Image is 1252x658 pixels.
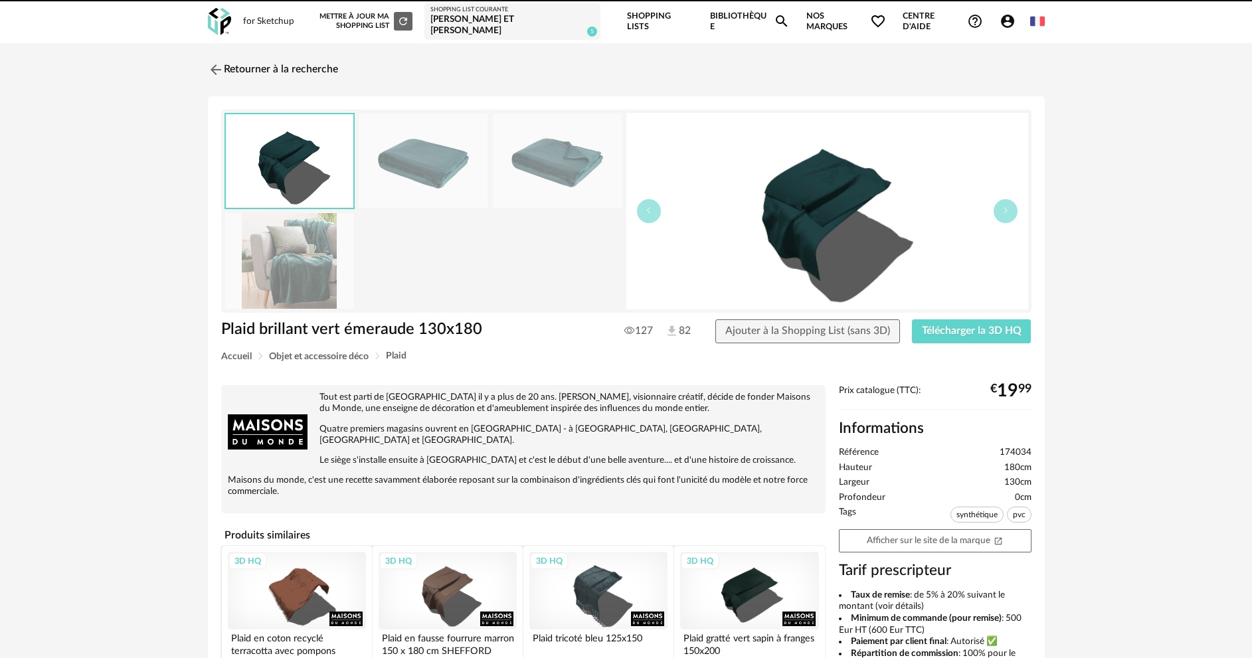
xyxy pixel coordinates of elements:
[208,55,338,84] a: Retourner à la recherche
[1007,507,1031,523] span: pvc
[665,324,691,339] span: 82
[1000,13,1022,29] span: Account Circle icon
[430,6,594,37] a: Shopping List courante [PERSON_NAME] et [PERSON_NAME] 5
[1015,492,1031,504] span: 0cm
[228,475,819,497] p: Maisons du monde, c'est une recette savamment élaborée reposant sur la combinaison d'ingrédients ...
[228,392,308,471] img: brand logo
[228,629,366,656] div: Plaid en coton recyclé terracotta avec pompons 160x210
[529,629,668,656] div: Plaid tricoté bleu 125x150
[228,392,819,414] p: Tout est parti de [GEOGRAPHIC_DATA] il y a plus de 20 ans. [PERSON_NAME], visionnaire créatif, dé...
[530,552,569,570] div: 3D HQ
[839,561,1031,580] h3: Tarif prescripteur
[912,319,1031,343] button: Télécharger la 3D HQ
[839,477,869,489] span: Largeur
[839,462,872,474] span: Hauteur
[397,17,409,25] span: Refresh icon
[967,13,983,29] span: Help Circle Outline icon
[225,213,354,308] img: plaid-brillant-vert-emeraude-130x180-1000-5-30-174034_1.jpg
[208,62,224,78] img: svg+xml;base64,PHN2ZyB3aWR0aD0iMjQiIGhlaWdodD0iMjQiIHZpZXdCb3g9IjAgMCAyNCAyNCIgZmlsbD0ibm9uZSIgeG...
[922,325,1022,336] span: Télécharger la 3D HQ
[870,13,886,29] span: Heart Outline icon
[774,13,790,29] span: Magnify icon
[493,114,622,208] img: plaid-brillant-vert-emeraude-130x180-1000-5-30-174034_4.jpg
[1004,462,1031,474] span: 180cm
[839,385,1031,410] div: Prix catalogue (TTC):
[839,447,879,459] span: Référence
[839,613,1031,636] li: : 500 Eur HT (600 Eur TTC)
[839,529,1031,552] a: Afficher sur le site de la marqueOpen In New icon
[994,535,1003,544] span: Open In New icon
[839,507,856,526] span: Tags
[269,352,369,361] span: Objet et accessoire déco
[997,386,1018,396] span: 19
[1030,14,1045,29] img: fr
[228,552,267,570] div: 3D HQ
[851,649,958,658] b: Répartition de commission
[379,552,418,570] div: 3D HQ
[1000,447,1031,459] span: 174034
[430,14,594,37] div: [PERSON_NAME] et [PERSON_NAME]
[851,614,1002,623] b: Minimum de commande (pour remise)
[950,507,1004,523] span: synthétique
[680,629,818,656] div: Plaid gratté vert sapin à franges 150x200
[430,6,594,14] div: Shopping List courante
[226,114,353,208] img: thumbnail.png
[228,455,819,466] p: Le siège s'installe ensuite à [GEOGRAPHIC_DATA] et c'est le début d'une belle aventure.... et d'u...
[715,319,900,343] button: Ajouter à la Shopping List (sans 3D)
[317,12,412,31] div: Mettre à jour ma Shopping List
[851,637,946,646] b: Paiement par client final
[624,324,653,337] span: 127
[851,590,910,600] b: Taux de remise
[208,8,231,35] img: OXP
[386,351,406,361] span: Plaid
[725,325,890,336] span: Ajouter à la Shopping List (sans 3D)
[221,351,1031,361] div: Breadcrumb
[228,424,819,446] p: Quatre premiers magasins ouvrent en [GEOGRAPHIC_DATA] - à [GEOGRAPHIC_DATA], [GEOGRAPHIC_DATA], [...
[626,113,1028,309] img: thumbnail.png
[903,11,983,33] span: Centre d'aideHelp Circle Outline icon
[221,319,551,340] h1: Plaid brillant vert émeraude 130x180
[839,492,885,504] span: Profondeur
[990,386,1031,396] div: € 99
[839,636,1031,648] li: : Autorisé ✅
[359,114,488,208] img: plaid-brillant-vert-emeraude-130x180-1000-5-30-174034_3.jpg
[221,525,826,545] h4: Produits similaires
[221,352,252,361] span: Accueil
[1000,13,1016,29] span: Account Circle icon
[839,419,1031,438] h2: Informations
[379,629,517,656] div: Plaid en fausse fourrure marron 150 x 180 cm SHEFFORD
[587,27,597,37] span: 5
[681,552,719,570] div: 3D HQ
[665,324,679,338] img: Téléchargements
[839,590,1031,613] li: : de 5% à 20% suivant le montant (voir détails)
[1004,477,1031,489] span: 130cm
[243,16,294,28] div: for Sketchup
